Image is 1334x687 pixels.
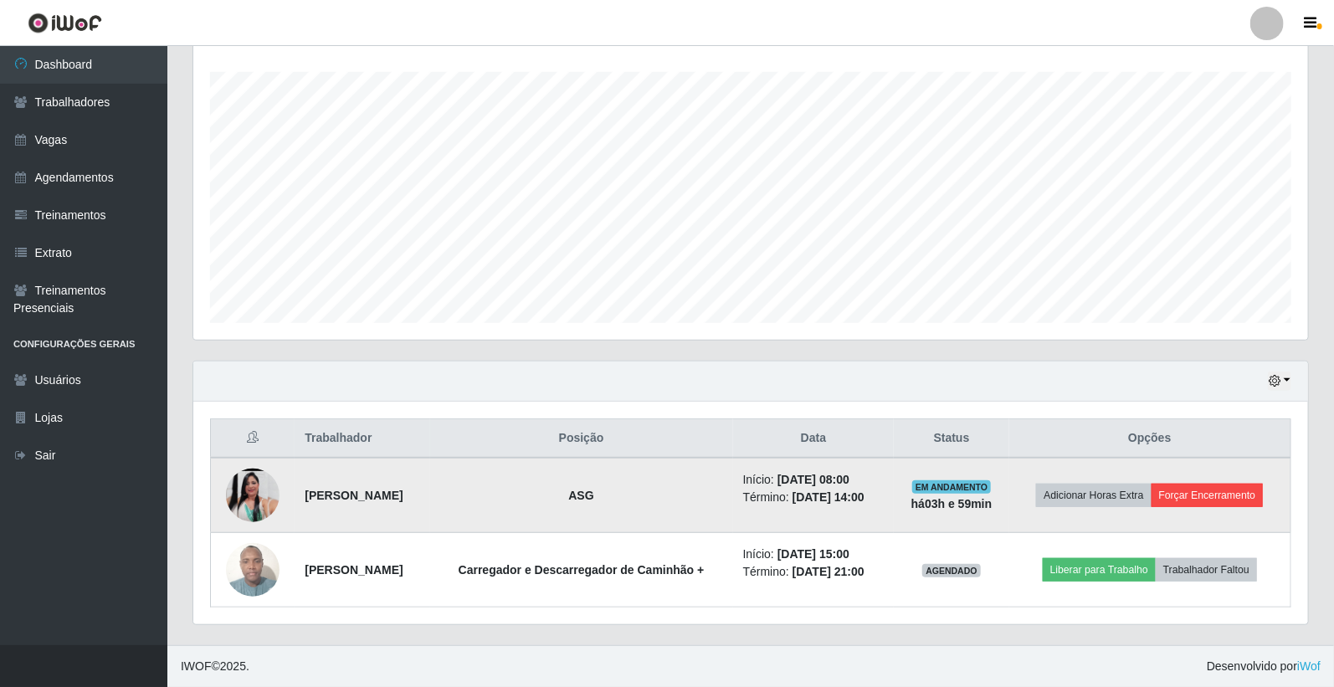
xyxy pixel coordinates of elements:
[1036,484,1151,507] button: Adicionar Horas Extra
[922,564,981,577] span: AGENDADO
[911,497,993,510] strong: há 03 h e 59 min
[894,419,1008,459] th: Status
[305,489,403,502] strong: [PERSON_NAME]
[743,546,885,563] li: Início:
[1156,558,1257,582] button: Trabalhador Faltou
[1207,658,1321,675] span: Desenvolvido por
[295,419,429,459] th: Trabalhador
[743,489,885,506] li: Término:
[777,547,849,561] time: [DATE] 15:00
[305,563,403,577] strong: [PERSON_NAME]
[743,471,885,489] li: Início:
[1152,484,1264,507] button: Forçar Encerramento
[733,419,895,459] th: Data
[912,480,992,494] span: EM ANDAMENTO
[430,419,733,459] th: Posição
[1297,659,1321,673] a: iWof
[28,13,102,33] img: CoreUI Logo
[226,436,280,555] img: 1758806186941.jpeg
[793,490,865,504] time: [DATE] 14:00
[181,658,249,675] span: © 2025 .
[793,565,865,578] time: [DATE] 21:00
[181,659,212,673] span: IWOF
[743,563,885,581] li: Término:
[1043,558,1156,582] button: Liberar para Trabalho
[777,473,849,486] time: [DATE] 08:00
[568,489,593,502] strong: ASG
[1009,419,1291,459] th: Opções
[459,563,705,577] strong: Carregador e Descarregador de Caminhão +
[226,534,280,605] img: 1746382932878.jpeg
